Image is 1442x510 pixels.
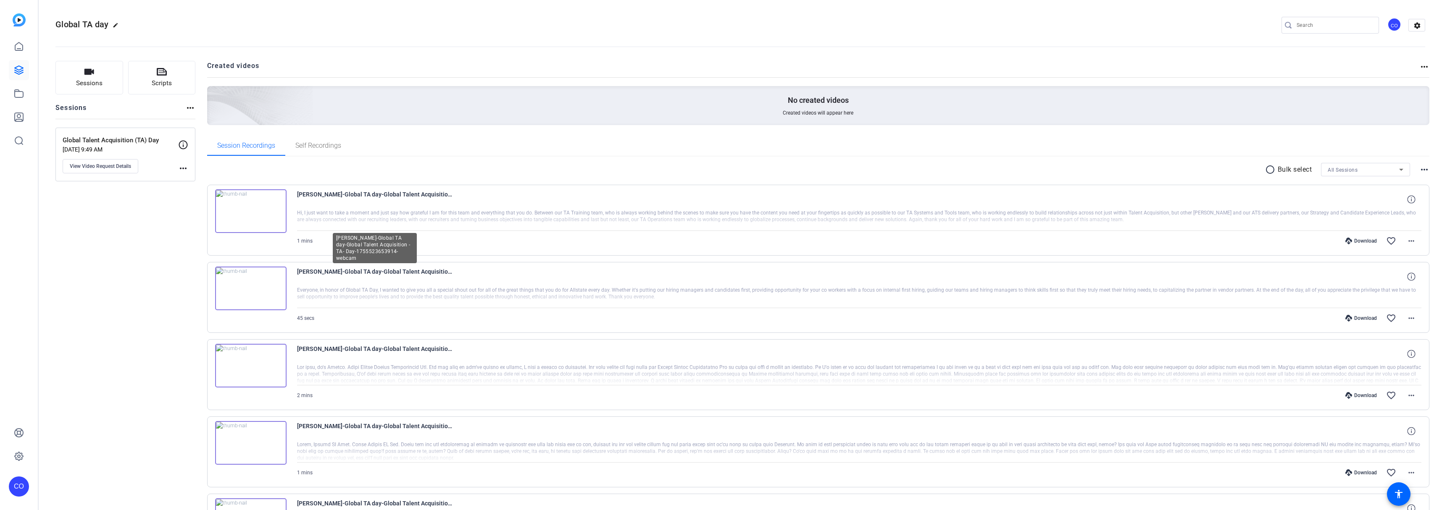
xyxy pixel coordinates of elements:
[1406,236,1416,246] mat-icon: more_horiz
[1409,19,1426,32] mat-icon: settings
[1406,390,1416,400] mat-icon: more_horiz
[185,103,195,113] mat-icon: more_horiz
[217,142,275,149] span: Session Recordings
[113,3,313,185] img: Creted videos background
[297,421,453,441] span: [PERSON_NAME]-Global TA day-Global Talent Acquisition -TA- Day-1755277000971-webcam
[55,103,87,119] h2: Sessions
[788,95,849,105] p: No created videos
[297,238,313,244] span: 1 mins
[297,392,313,398] span: 2 mins
[76,78,103,88] span: Sessions
[215,344,287,387] img: thumb-nail
[70,163,131,170] span: View Video Request Details
[1265,165,1278,175] mat-icon: radio_button_unchecked
[152,78,172,88] span: Scripts
[297,189,453,209] span: [PERSON_NAME]-Global TA day-Global Talent Acquisition -TA- Day-1755527903426-webcam
[55,61,123,94] button: Sessions
[295,142,341,149] span: Self Recordings
[297,315,314,321] span: 45 secs
[215,189,287,233] img: thumb-nail
[113,22,123,32] mat-icon: edit
[128,61,196,94] button: Scripts
[1341,238,1381,244] div: Download
[1387,18,1402,32] ngx-avatar: Ciara Ocasio
[1341,469,1381,476] div: Download
[297,344,453,364] span: [PERSON_NAME]-Global TA day-Global Talent Acquisition -TA- Day-1755296864120-webcam
[1386,390,1396,400] mat-icon: favorite_border
[1386,236,1396,246] mat-icon: favorite_border
[1386,313,1396,323] mat-icon: favorite_border
[1341,315,1381,322] div: Download
[1386,468,1396,478] mat-icon: favorite_border
[215,267,287,310] img: thumb-nail
[1419,165,1429,175] mat-icon: more_horiz
[55,19,108,29] span: Global TA day
[1328,167,1358,173] span: All Sessions
[297,267,453,287] span: [PERSON_NAME]-Global TA day-Global Talent Acquisition -TA- Day-1755523653914-webcam
[1419,62,1429,72] mat-icon: more_horiz
[207,61,1420,77] h2: Created videos
[63,159,138,173] button: View Video Request Details
[1278,165,1312,175] p: Bulk select
[13,13,26,26] img: blue-gradient.svg
[297,470,313,476] span: 1 mins
[9,476,29,497] div: CO
[178,163,188,173] mat-icon: more_horiz
[1394,489,1404,499] mat-icon: accessibility
[1387,18,1401,31] div: CO
[783,110,853,116] span: Created videos will appear here
[1406,468,1416,478] mat-icon: more_horiz
[63,146,178,153] p: [DATE] 9:49 AM
[1406,313,1416,323] mat-icon: more_horiz
[63,136,178,145] p: Global Talent Acquisition (TA) Day
[1341,392,1381,399] div: Download
[215,421,287,465] img: thumb-nail
[1297,20,1372,30] input: Search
